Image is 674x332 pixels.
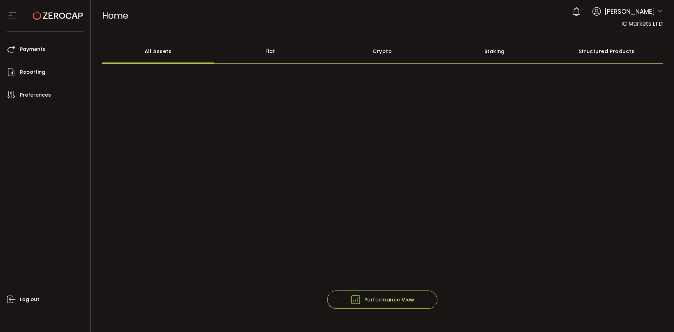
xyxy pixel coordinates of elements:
[621,20,663,28] span: IC Markets LTD
[604,7,655,16] span: [PERSON_NAME]
[326,39,439,64] div: Crypto
[102,39,214,64] div: All Assets
[20,90,51,100] span: Preferences
[20,294,39,305] span: Log out
[438,39,551,64] div: Staking
[551,39,663,64] div: Structured Products
[102,9,128,22] span: Home
[20,44,45,54] span: Payments
[214,39,326,64] div: Fiat
[350,294,415,305] span: Performance View
[327,291,437,309] button: Performance View
[20,67,45,77] span: Reporting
